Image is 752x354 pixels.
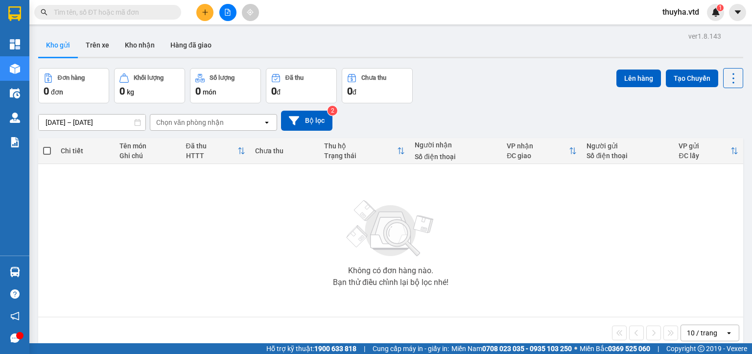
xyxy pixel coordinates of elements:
[10,333,20,343] span: message
[127,88,134,96] span: kg
[324,142,397,150] div: Thu hộ
[186,142,238,150] div: Đã thu
[679,152,730,160] div: ĐC lấy
[679,142,730,150] div: VP gửi
[711,8,720,17] img: icon-new-feature
[242,4,259,21] button: aim
[733,8,742,17] span: caret-down
[373,343,449,354] span: Cung cấp máy in - giấy in:
[507,152,569,160] div: ĐC giao
[266,68,337,103] button: Đã thu0đ
[8,6,21,21] img: logo-vxr
[203,88,216,96] span: món
[342,194,440,263] img: svg+xml;base64,PHN2ZyBjbGFzcz0ibGlzdC1wbHVnX19zdmciIHhtbG5zPSJodHRwOi8vd3d3LnczLm9yZy8yMDAwL3N2Zy...
[117,33,163,57] button: Kho nhận
[266,343,356,354] span: Hỗ trợ kỹ thuật:
[658,343,659,354] span: |
[41,9,47,16] span: search
[119,142,176,150] div: Tên món
[219,4,236,21] button: file-add
[196,4,213,21] button: plus
[44,85,49,97] span: 0
[119,85,125,97] span: 0
[415,153,497,161] div: Số điện thoại
[38,68,109,103] button: Đơn hàng0đơn
[114,68,185,103] button: Khối lượng0kg
[348,267,433,275] div: Không có đơn hàng nào.
[271,85,277,97] span: 0
[352,88,356,96] span: đ
[163,33,219,57] button: Hàng đã giao
[181,138,251,164] th: Toggle SortBy
[342,68,413,103] button: Chưa thu0đ
[38,33,78,57] button: Kho gửi
[587,152,669,160] div: Số điện thoại
[415,141,497,149] div: Người nhận
[687,328,717,338] div: 10 / trang
[655,6,707,18] span: thuyha.vtd
[51,88,63,96] span: đơn
[255,147,314,155] div: Chưa thu
[698,345,705,352] span: copyright
[119,152,176,160] div: Ghi chú
[608,345,650,353] strong: 0369 525 060
[58,74,85,81] div: Đơn hàng
[263,118,271,126] svg: open
[39,115,145,130] input: Select a date range.
[224,9,231,16] span: file-add
[195,85,201,97] span: 0
[666,70,718,87] button: Tạo Chuyến
[156,118,224,127] div: Chọn văn phòng nhận
[10,113,20,123] img: warehouse-icon
[616,70,661,87] button: Lên hàng
[78,33,117,57] button: Trên xe
[10,64,20,74] img: warehouse-icon
[10,88,20,98] img: warehouse-icon
[202,9,209,16] span: plus
[134,74,164,81] div: Khối lượng
[328,106,337,116] sup: 2
[324,152,397,160] div: Trạng thái
[502,138,582,164] th: Toggle SortBy
[314,345,356,353] strong: 1900 633 818
[210,74,235,81] div: Số lượng
[451,343,572,354] span: Miền Nam
[674,138,743,164] th: Toggle SortBy
[688,31,721,42] div: ver 1.8.143
[10,289,20,299] span: question-circle
[364,343,365,354] span: |
[10,267,20,277] img: warehouse-icon
[333,279,448,286] div: Bạn thử điều chỉnh lại bộ lọc nhé!
[285,74,304,81] div: Đã thu
[277,88,281,96] span: đ
[729,4,746,21] button: caret-down
[580,343,650,354] span: Miền Bắc
[574,347,577,351] span: ⚪️
[507,142,569,150] div: VP nhận
[587,142,669,150] div: Người gửi
[319,138,410,164] th: Toggle SortBy
[186,152,238,160] div: HTTT
[347,85,352,97] span: 0
[718,4,722,11] span: 1
[10,39,20,49] img: dashboard-icon
[725,329,733,337] svg: open
[54,7,169,18] input: Tìm tên, số ĐT hoặc mã đơn
[10,311,20,321] span: notification
[281,111,332,131] button: Bộ lọc
[361,74,386,81] div: Chưa thu
[10,137,20,147] img: solution-icon
[61,147,110,155] div: Chi tiết
[717,4,724,11] sup: 1
[247,9,254,16] span: aim
[190,68,261,103] button: Số lượng0món
[482,345,572,353] strong: 0708 023 035 - 0935 103 250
